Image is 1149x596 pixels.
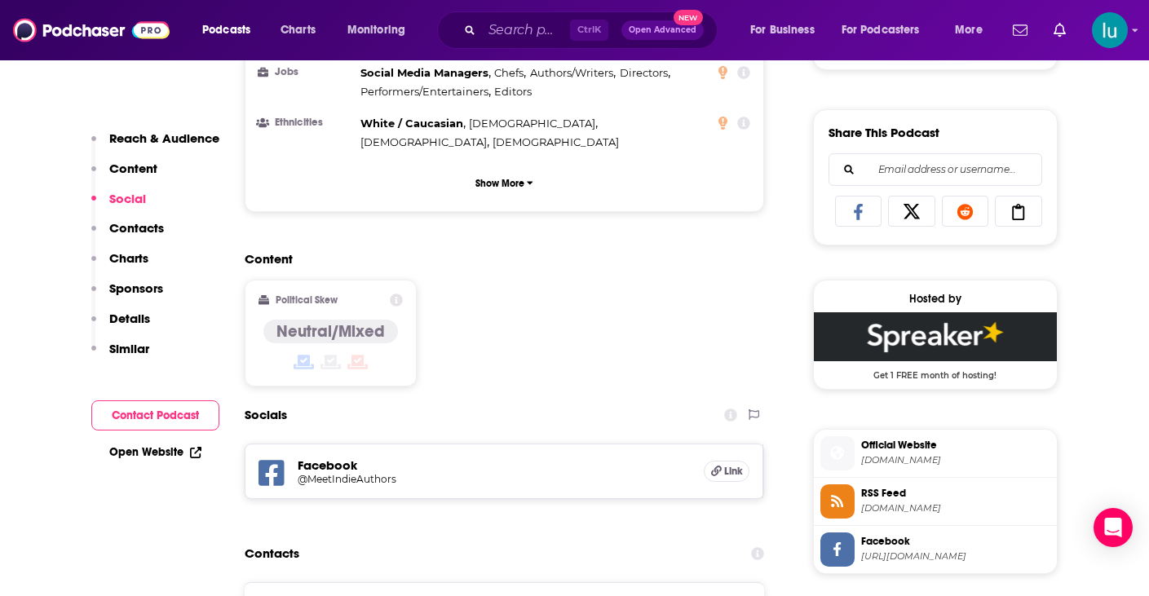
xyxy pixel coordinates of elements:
[674,10,703,25] span: New
[724,465,743,478] span: Link
[955,19,983,42] span: More
[814,312,1057,379] a: Spreaker Deal: Get 1 FREE month of hosting!
[814,361,1057,381] span: Get 1 FREE month of hosting!
[861,486,1050,501] span: RSS Feed
[202,19,250,42] span: Podcasts
[820,436,1050,470] a: Official Website[DOMAIN_NAME]
[621,20,704,40] button: Open AdvancedNew
[942,196,989,227] a: Share on Reddit
[336,17,426,43] button: open menu
[360,135,487,148] span: [DEMOGRAPHIC_DATA]
[861,438,1050,453] span: Official Website
[888,196,935,227] a: Share on X/Twitter
[820,532,1050,567] a: Facebook[URL][DOMAIN_NAME]
[298,473,692,485] a: @MeetIndieAuthors
[91,400,219,430] button: Contact Podcast
[861,550,1050,563] span: https://www.facebook.com/MeetIndieAuthors
[276,321,385,342] h4: Neutral/Mixed
[620,66,668,79] span: Directors
[1092,12,1128,48] span: Logged in as lusodano
[245,538,299,569] h2: Contacts
[861,454,1050,466] span: indiebooksource.com
[245,251,752,267] h2: Content
[276,294,338,306] h2: Political Skew
[91,280,163,311] button: Sponsors
[109,130,219,146] p: Reach & Audience
[475,178,524,189] p: Show More
[281,19,316,42] span: Charts
[360,64,491,82] span: ,
[1006,16,1034,44] a: Show notifications dropdown
[109,341,149,356] p: Similar
[270,17,325,43] a: Charts
[995,196,1042,227] a: Copy Link
[835,196,882,227] a: Share on Facebook
[109,280,163,296] p: Sponsors
[259,117,354,128] h3: Ethnicities
[820,484,1050,519] a: RSS Feed[DOMAIN_NAME]
[109,220,164,236] p: Contacts
[1092,12,1128,48] button: Show profile menu
[704,461,749,482] a: Link
[861,534,1050,549] span: Facebook
[1094,508,1133,547] div: Open Intercom Messenger
[842,154,1028,185] input: Email address or username...
[453,11,733,49] div: Search podcasts, credits, & more...
[493,135,619,148] span: [DEMOGRAPHIC_DATA]
[91,220,164,250] button: Contacts
[530,66,613,79] span: Authors/Writers
[814,312,1057,361] img: Spreaker Deal: Get 1 FREE month of hosting!
[750,19,815,42] span: For Business
[347,19,405,42] span: Monitoring
[469,114,598,133] span: ,
[360,82,491,101] span: ,
[1047,16,1072,44] a: Show notifications dropdown
[91,130,219,161] button: Reach & Audience
[620,64,670,82] span: ,
[298,473,559,485] h5: @MeetIndieAuthors
[629,26,696,34] span: Open Advanced
[829,153,1042,186] div: Search followers
[245,400,287,430] h2: Socials
[91,191,146,221] button: Social
[494,85,532,98] span: Editors
[109,250,148,266] p: Charts
[360,66,488,79] span: Social Media Managers
[360,117,463,130] span: White / Caucasian
[494,64,526,82] span: ,
[360,133,489,152] span: ,
[91,161,157,191] button: Content
[259,168,751,198] button: Show More
[831,17,944,43] button: open menu
[861,502,1050,514] span: spreaker.com
[494,66,524,79] span: Chefs
[259,67,354,77] h3: Jobs
[91,341,149,371] button: Similar
[530,64,616,82] span: ,
[739,17,835,43] button: open menu
[814,292,1057,306] div: Hosted by
[842,19,920,42] span: For Podcasters
[570,20,608,41] span: Ctrl K
[1092,12,1128,48] img: User Profile
[482,17,570,43] input: Search podcasts, credits, & more...
[360,114,466,133] span: ,
[109,311,150,326] p: Details
[109,191,146,206] p: Social
[13,15,170,46] img: Podchaser - Follow, Share and Rate Podcasts
[298,457,692,473] h5: Facebook
[829,125,939,140] h3: Share This Podcast
[109,161,157,176] p: Content
[360,85,488,98] span: Performers/Entertainers
[109,445,201,459] a: Open Website
[469,117,595,130] span: [DEMOGRAPHIC_DATA]
[91,250,148,280] button: Charts
[191,17,272,43] button: open menu
[944,17,1003,43] button: open menu
[91,311,150,341] button: Details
